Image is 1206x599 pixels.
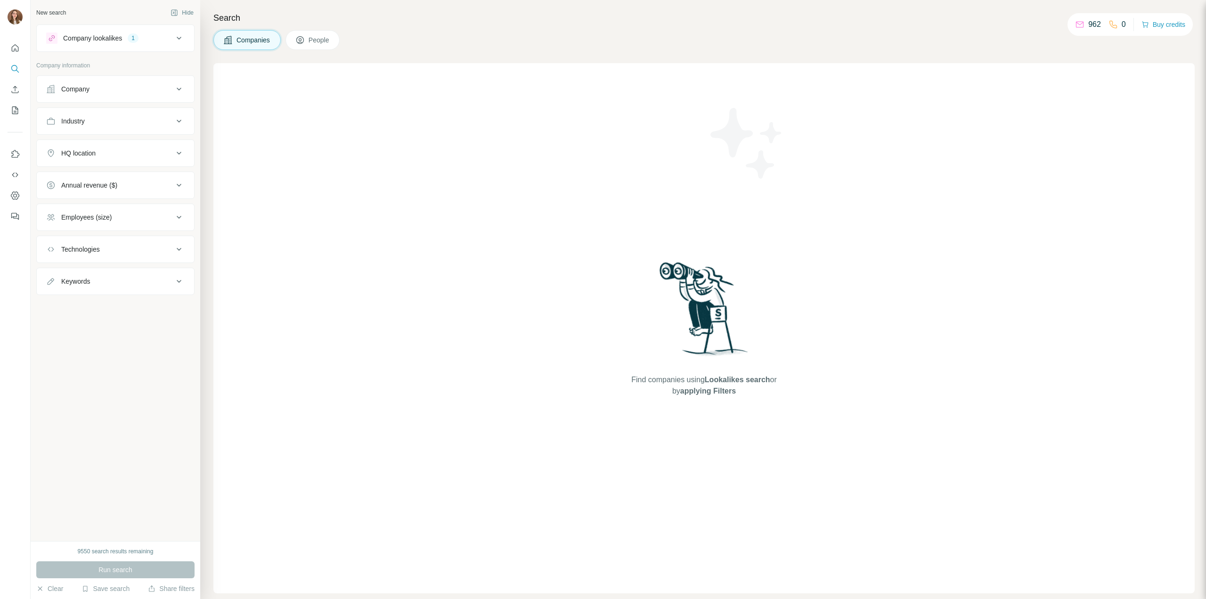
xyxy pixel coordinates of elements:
[61,181,117,190] div: Annual revenue ($)
[213,11,1195,25] h4: Search
[61,116,85,126] div: Industry
[705,376,770,384] span: Lookalikes search
[704,101,789,186] img: Surfe Illustration - Stars
[1141,18,1185,31] button: Buy credits
[8,60,23,77] button: Search
[37,78,194,100] button: Company
[148,584,195,593] button: Share filters
[37,238,194,261] button: Technologies
[37,206,194,229] button: Employees (size)
[37,174,194,197] button: Annual revenue ($)
[164,6,200,20] button: Hide
[61,245,100,254] div: Technologies
[8,166,23,183] button: Use Surfe API
[128,34,139,42] div: 1
[36,8,66,17] div: New search
[628,374,779,397] span: Find companies using or by
[37,270,194,293] button: Keywords
[680,387,736,395] span: applying Filters
[8,208,23,225] button: Feedback
[8,102,23,119] button: My lists
[78,547,154,556] div: 9550 search results remaining
[655,260,753,365] img: Surfe Illustration - Woman searching with binoculars
[8,81,23,98] button: Enrich CSV
[8,9,23,25] img: Avatar
[37,110,194,132] button: Industry
[61,277,90,286] div: Keywords
[36,584,63,593] button: Clear
[37,142,194,164] button: HQ location
[236,35,271,45] span: Companies
[8,187,23,204] button: Dashboard
[8,40,23,57] button: Quick start
[37,27,194,49] button: Company lookalikes1
[36,61,195,70] p: Company information
[63,33,122,43] div: Company lookalikes
[81,584,130,593] button: Save search
[61,84,90,94] div: Company
[61,213,112,222] div: Employees (size)
[61,148,96,158] div: HQ location
[1088,19,1101,30] p: 962
[309,35,330,45] span: People
[1122,19,1126,30] p: 0
[8,146,23,163] button: Use Surfe on LinkedIn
